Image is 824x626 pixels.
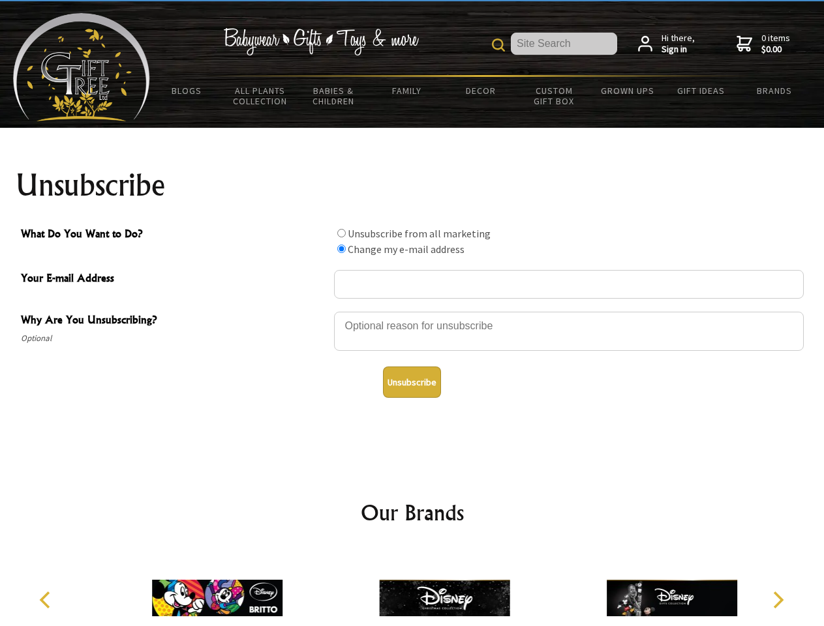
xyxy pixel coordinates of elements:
[761,44,790,55] strong: $0.00
[224,77,298,115] a: All Plants Collection
[371,77,444,104] a: Family
[511,33,617,55] input: Site Search
[737,33,790,55] a: 0 items$0.00
[334,312,804,351] textarea: Why Are You Unsubscribing?
[13,13,150,121] img: Babyware - Gifts - Toys and more...
[26,497,799,528] h2: Our Brands
[638,33,695,55] a: Hi there,Sign in
[492,38,505,52] img: product search
[761,32,790,55] span: 0 items
[517,77,591,115] a: Custom Gift Box
[334,270,804,299] input: Your E-mail Address
[21,270,328,289] span: Your E-mail Address
[664,77,738,104] a: Gift Ideas
[444,77,517,104] a: Decor
[223,28,419,55] img: Babywear - Gifts - Toys & more
[738,77,812,104] a: Brands
[33,586,61,614] button: Previous
[21,312,328,331] span: Why Are You Unsubscribing?
[590,77,664,104] a: Grown Ups
[21,331,328,346] span: Optional
[337,229,346,237] input: What Do You Want to Do?
[763,586,792,614] button: Next
[383,366,441,398] button: Unsubscribe
[337,245,346,253] input: What Do You Want to Do?
[662,33,695,55] span: Hi there,
[16,170,809,201] h1: Unsubscribe
[150,77,224,104] a: BLOGS
[297,77,371,115] a: Babies & Children
[21,226,328,245] span: What Do You Want to Do?
[662,44,695,55] strong: Sign in
[348,243,465,256] label: Change my e-mail address
[348,227,491,240] label: Unsubscribe from all marketing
